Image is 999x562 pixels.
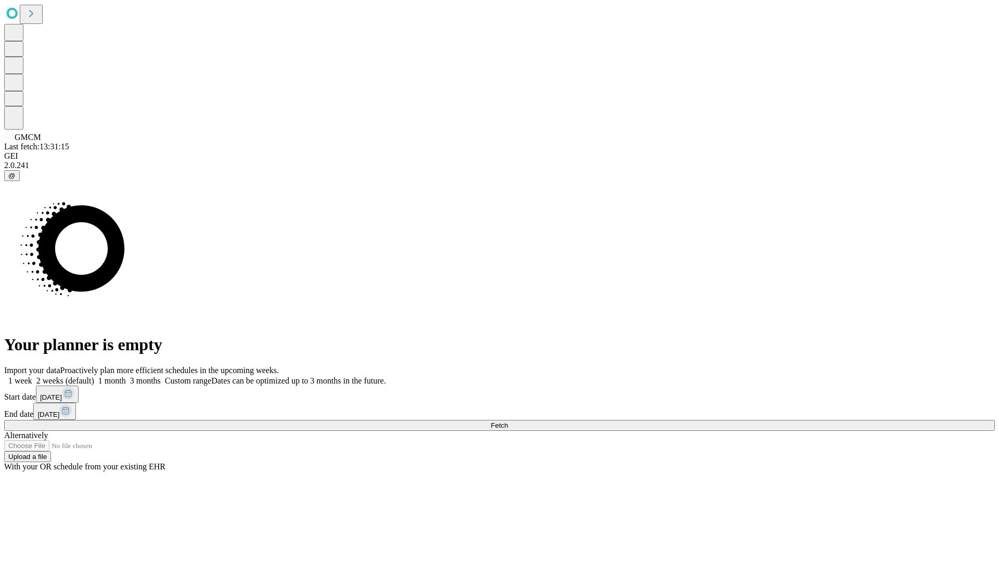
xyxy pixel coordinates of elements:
[98,376,126,385] span: 1 month
[4,366,60,375] span: Import your data
[36,386,79,403] button: [DATE]
[211,376,386,385] span: Dates can be optimized up to 3 months in the future.
[491,421,508,429] span: Fetch
[33,403,76,420] button: [DATE]
[4,451,51,462] button: Upload a file
[60,366,279,375] span: Proactively plan more efficient schedules in the upcoming weeks.
[165,376,211,385] span: Custom range
[4,161,995,170] div: 2.0.241
[36,376,94,385] span: 2 weeks (default)
[4,335,995,354] h1: Your planner is empty
[4,142,69,151] span: Last fetch: 13:31:15
[4,462,165,471] span: With your OR schedule from your existing EHR
[4,170,20,181] button: @
[130,376,161,385] span: 3 months
[4,151,995,161] div: GEI
[4,403,995,420] div: End date
[4,431,48,440] span: Alternatively
[37,411,59,418] span: [DATE]
[15,133,41,142] span: GMCM
[4,420,995,431] button: Fetch
[4,386,995,403] div: Start date
[40,393,62,401] span: [DATE]
[8,376,32,385] span: 1 week
[8,172,16,180] span: @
